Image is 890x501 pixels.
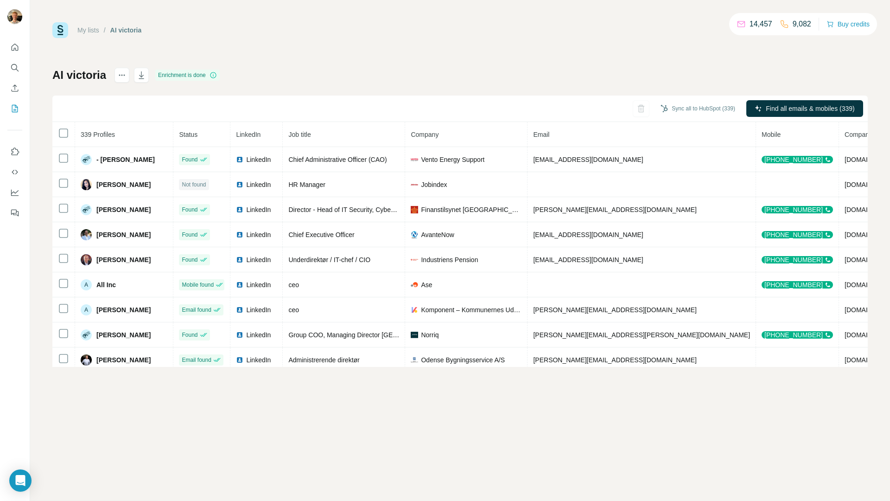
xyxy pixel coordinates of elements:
button: Buy credits [826,18,870,31]
button: Find all emails & mobiles (339) [746,100,863,117]
img: Avatar [81,179,92,190]
span: Status [179,131,197,138]
img: LinkedIn logo [236,356,243,364]
span: Group COO, Managing Director [GEOGRAPHIC_DATA] [288,331,449,339]
span: Found [182,231,197,239]
span: Finanstilsynet [GEOGRAPHIC_DATA] [421,205,521,214]
img: company-logo [411,256,418,263]
span: [PERSON_NAME] [96,180,151,189]
img: company-logo [411,231,418,238]
img: Avatar [81,229,92,240]
span: [PERSON_NAME][EMAIL_ADDRESS][DOMAIN_NAME] [533,306,696,314]
button: Use Surfe on LinkedIn [7,143,22,160]
span: [PERSON_NAME] [96,305,151,315]
div: Open Intercom Messenger [9,469,32,492]
div: [PHONE_NUMBER] [762,331,833,339]
span: Chief Executive Officer [288,231,354,238]
img: Avatar [81,254,92,265]
img: Avatar [81,354,92,366]
button: actions [114,68,129,83]
span: [PERSON_NAME] [96,230,151,239]
span: Chief Administrative Officer (CAO) [288,156,387,163]
div: A [81,304,92,315]
span: Job title [288,131,311,138]
div: [PHONE_NUMBER] [762,206,833,213]
button: Quick start [7,39,22,56]
img: LinkedIn logo [236,331,243,339]
div: [PHONE_NUMBER] [762,156,833,163]
h1: AI victoria [52,68,106,83]
div: Enrichment is done [155,70,220,81]
div: [PHONE_NUMBER] [762,256,833,263]
img: Avatar [81,154,92,165]
span: Odense Bygningsservice A/S [421,355,505,365]
span: Find all emails & mobiles (339) [766,104,854,113]
span: LinkedIn [246,230,271,239]
img: company-logo [411,356,418,364]
img: LinkedIn logo [236,256,243,263]
span: [EMAIL_ADDRESS][DOMAIN_NAME] [533,231,643,238]
span: Vento Energy Support [421,155,484,164]
span: Found [182,206,197,214]
span: LinkedIn [236,131,261,138]
span: [PERSON_NAME] [96,205,151,214]
button: Dashboard [7,184,22,201]
span: Company [411,131,439,138]
span: - [PERSON_NAME] [96,155,155,164]
div: [PHONE_NUMBER] [762,281,833,289]
img: Avatar [81,204,92,215]
span: HR Manager [288,181,325,188]
span: [PERSON_NAME] [96,255,151,264]
span: 339 Profiles [81,131,115,138]
span: ceo [288,281,299,289]
span: LinkedIn [246,280,271,289]
span: All Inc [96,280,116,289]
div: A [81,279,92,290]
div: [PHONE_NUMBER] [762,231,833,238]
button: Search [7,59,22,76]
p: 14,457 [750,19,772,30]
img: company-logo [411,282,418,287]
img: LinkedIn logo [236,181,243,188]
span: Ase [421,280,432,289]
span: [PERSON_NAME] [96,330,151,340]
span: Director - Head of IT Security, Cyber Risk and DCIS division [288,206,460,213]
img: Avatar [81,329,92,340]
span: [PERSON_NAME][EMAIL_ADDRESS][PERSON_NAME][DOMAIN_NAME] [533,331,750,339]
span: ceo [288,306,299,314]
button: Use Surfe API [7,164,22,180]
span: [PERSON_NAME][EMAIL_ADDRESS][DOMAIN_NAME] [533,206,696,213]
button: Sync all to HubSpot (339) [654,102,742,116]
span: AvanteNow [421,230,454,239]
img: company-logo [411,156,418,163]
p: 9,082 [793,19,811,30]
span: LinkedIn [246,330,271,340]
button: Feedback [7,205,22,221]
img: LinkedIn logo [236,206,243,213]
span: Mobile found [182,281,214,289]
span: LinkedIn [246,355,271,365]
span: Industriens Pension [421,255,478,264]
img: Surfe Logo [52,22,68,38]
span: Jobindex [421,180,447,189]
span: LinkedIn [246,305,271,315]
span: LinkedIn [246,155,271,164]
img: LinkedIn logo [236,281,243,289]
span: [EMAIL_ADDRESS][DOMAIN_NAME] [533,256,643,263]
a: My lists [77,26,99,34]
span: Underdirektør / IT-chef / CIO [288,256,370,263]
img: company-logo [411,331,418,339]
img: company-logo [411,206,418,213]
span: [PERSON_NAME][EMAIL_ADDRESS][DOMAIN_NAME] [533,356,696,364]
div: AI victoria [110,26,142,35]
span: Found [182,155,197,164]
button: My lists [7,100,22,117]
span: [EMAIL_ADDRESS][DOMAIN_NAME] [533,156,643,163]
img: company-logo [411,306,418,314]
img: LinkedIn logo [236,306,243,314]
span: Email found [182,356,211,364]
img: Avatar [7,9,22,24]
img: LinkedIn logo [236,156,243,163]
span: LinkedIn [246,255,271,264]
span: Email found [182,306,211,314]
